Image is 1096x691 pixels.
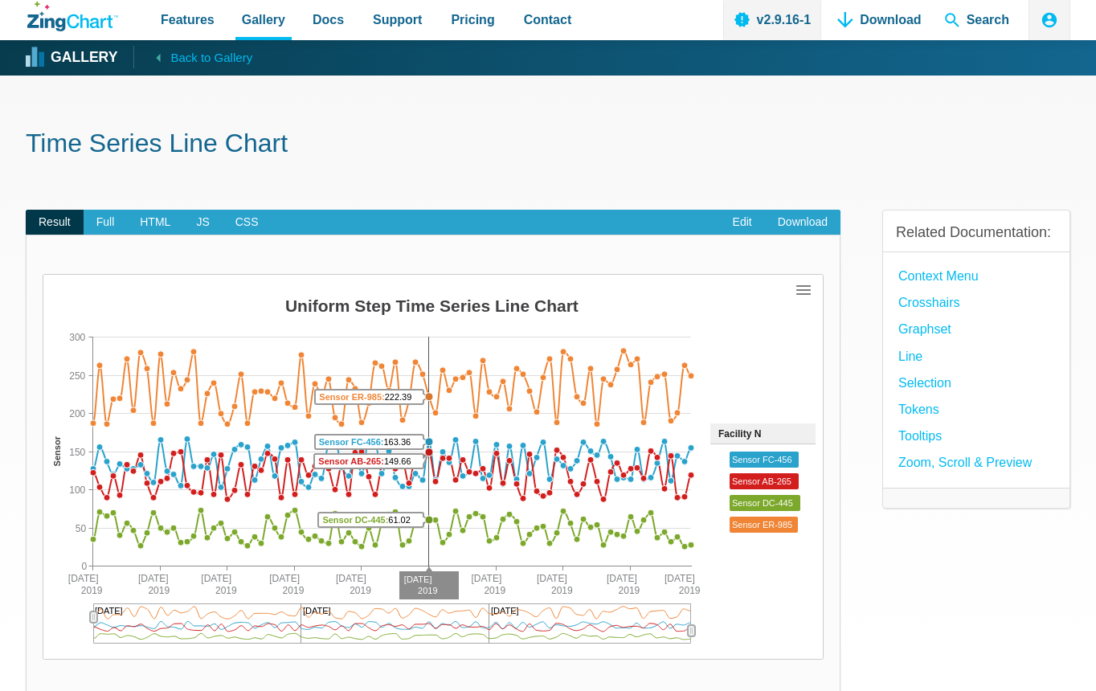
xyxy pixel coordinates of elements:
a: Edit [720,210,765,235]
span: HTML [127,210,183,235]
a: Tooltips [898,425,942,447]
a: Tokens [898,399,939,420]
span: Contact [524,9,572,31]
span: Back to Gallery [170,47,252,68]
a: Gallery [27,46,117,70]
a: Zoom, Scroll & Preview [898,452,1032,473]
a: Crosshairs [898,292,959,313]
span: Pricing [451,9,494,31]
span: Features [161,9,215,31]
strong: Gallery [51,51,117,65]
span: Result [26,210,84,235]
a: Context Menu [898,265,979,287]
span: Docs [313,9,344,31]
span: Full [84,210,128,235]
span: JS [183,210,222,235]
a: Graphset [898,318,951,340]
a: Line [898,345,922,367]
a: ZingChart Logo. Click to return to the homepage [27,2,118,31]
span: Support [373,9,422,31]
a: Back to Gallery [133,46,252,68]
h3: Related Documentation: [896,223,1057,242]
span: CSS [223,210,272,235]
span: Gallery [242,9,285,31]
a: Selection [898,372,951,394]
h1: Time Series Line Chart [26,127,1070,163]
a: Download [765,210,840,235]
